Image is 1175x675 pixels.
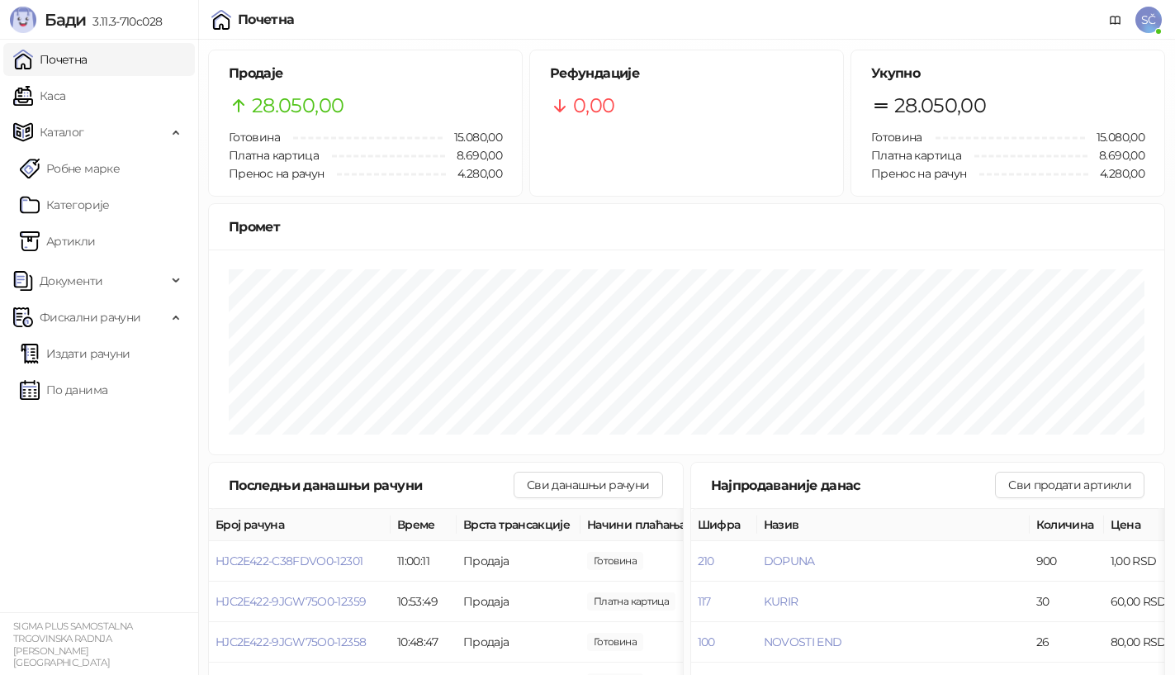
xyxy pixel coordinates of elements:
[45,10,86,30] span: Бади
[209,509,391,541] th: Број рачуна
[698,635,715,649] button: 100
[238,13,295,26] div: Почетна
[216,635,366,649] button: HJC2E422-9JGW75O0-12358
[443,128,502,146] span: 15.080,00
[457,541,580,582] td: Продаја
[40,116,84,149] span: Каталог
[550,64,823,83] h5: Рефундације
[1030,541,1104,582] td: 900
[13,43,88,76] a: Почетна
[229,64,502,83] h5: Продаје
[40,301,140,334] span: Фискални рачуни
[216,554,362,568] button: HJC2E422-C38FDVO0-12301
[391,582,457,622] td: 10:53:49
[1030,509,1104,541] th: Количина
[691,509,757,541] th: Шифра
[587,633,643,651] span: 380,00
[391,509,457,541] th: Време
[587,552,643,570] span: 430,00
[698,554,714,568] button: 210
[391,622,457,663] td: 10:48:47
[764,594,798,609] button: KURIR
[871,148,961,163] span: Платна картица
[871,166,966,181] span: Пренос на рачун
[20,152,120,185] a: Робне марке
[229,216,1144,237] div: Промет
[446,164,502,183] span: 4.280,00
[20,373,107,406] a: По данима
[1087,146,1144,164] span: 8.690,00
[10,7,36,33] img: Logo
[573,90,614,121] span: 0,00
[1102,7,1129,33] a: Документација
[580,509,746,541] th: Начини плаћања
[894,90,986,121] span: 28.050,00
[216,594,366,609] button: HJC2E422-9JGW75O0-12359
[20,188,110,221] a: Категорије
[391,541,457,582] td: 11:00:11
[1030,582,1104,622] td: 30
[995,472,1144,498] button: Сви продати артикли
[764,554,815,568] button: DOPUNA
[13,620,133,668] small: SIGMA PLUS SAMOSTALNA TRGOVINSKA RADNJA [PERSON_NAME] [GEOGRAPHIC_DATA]
[20,337,130,370] a: Издати рачуни
[1135,7,1162,33] span: SČ
[229,148,319,163] span: Платна картица
[445,146,502,164] span: 8.690,00
[757,509,1030,541] th: Назив
[86,14,162,29] span: 3.11.3-710c028
[229,475,514,496] div: Последњи данашњи рачуни
[1088,164,1144,183] span: 4.280,00
[40,264,102,297] span: Документи
[871,64,1144,83] h5: Укупно
[1085,128,1144,146] span: 15.080,00
[514,472,662,498] button: Сви данашњи рачуни
[1030,622,1104,663] td: 26
[457,509,580,541] th: Врста трансакције
[229,130,280,145] span: Готовина
[587,592,675,611] span: 3.800,00
[252,90,343,121] span: 28.050,00
[711,475,996,496] div: Најпродаваније данас
[764,635,842,649] button: NOVOSTI END
[457,582,580,622] td: Продаја
[698,594,711,609] button: 117
[13,79,65,112] a: Каса
[871,130,922,145] span: Готовина
[229,166,324,181] span: Пренос на рачун
[20,225,96,258] a: ArtikliАртикли
[457,622,580,663] td: Продаја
